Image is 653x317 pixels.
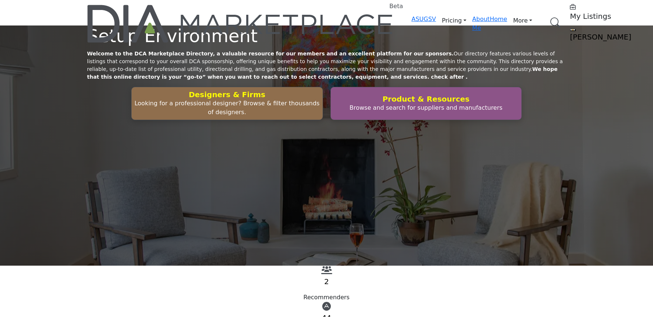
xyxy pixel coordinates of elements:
button: Designers & Firms Looking for a professional designer? Browse & filter thousands of designers. [131,87,323,120]
a: Beta [87,5,394,42]
strong: We hope that this online directory is your “go-to” when you want to reach out to select contracto... [87,66,558,80]
a: Pricing [436,15,472,27]
p: Looking for a professional designer? Browse & filter thousands of designers. [134,99,320,117]
a: More [507,15,538,27]
strong: Welcome to the DCA Marketplace Directory, a valuable resource for our members and an excellent pl... [87,51,454,57]
img: Site Logo [87,5,394,42]
a: ASUGSV [412,16,436,23]
a: 2 [324,277,329,286]
h2: Designers & Firms [134,90,320,99]
a: View Recommenders [321,268,332,275]
button: Show hide supplier dropdown [570,29,576,31]
a: About Me [472,16,490,31]
h2: Product & Resources [333,95,519,103]
p: Browse and search for suppliers and manufacturers [333,103,519,112]
a: Home [490,16,507,23]
a: Search [543,13,565,33]
button: Product & Resources Browse and search for suppliers and manufacturers [330,87,522,120]
p: Our directory features various levels of listings that correspond to your overall DCA sponsorship... [87,50,566,81]
div: Recommenders [87,293,566,302]
h6: Beta [390,3,403,10]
